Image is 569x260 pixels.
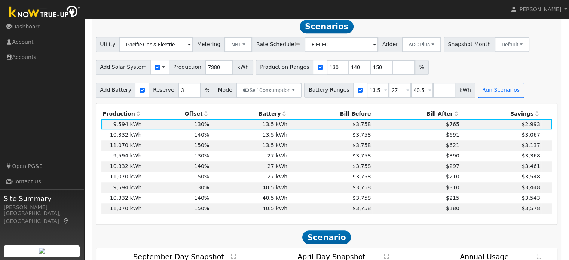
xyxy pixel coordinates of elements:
span: Snapshot Month [444,37,495,52]
span: 150% [194,205,209,211]
td: 13.5 kWh [211,129,289,140]
span: $3,067 [521,132,540,138]
span: 140% [194,195,209,201]
span: Scenarios [300,20,353,33]
td: 11,070 kWh [101,140,143,151]
text:  [231,254,236,259]
span: Utility [96,37,120,52]
span: $621 [446,142,459,148]
td: 40.5 kWh [211,193,289,203]
span: $3,368 [521,153,540,159]
span: $390 [446,153,459,159]
span: Metering [193,37,225,52]
td: 9,594 kWh [101,151,143,161]
span: $3,758 [352,195,371,201]
span: [PERSON_NAME] [517,6,561,12]
span: $3,758 [352,153,371,159]
span: Adder [378,37,402,52]
td: 27 kWh [211,151,289,161]
td: 9,594 kWh [101,119,143,129]
span: $3,548 [521,174,540,180]
td: 27 kWh [211,161,289,172]
span: Savings [510,111,533,117]
td: 11,070 kWh [101,203,143,214]
text:  [537,254,541,259]
span: % [415,60,428,75]
th: Bill Before [289,108,372,119]
td: 10,332 kWh [101,129,143,140]
span: $3,543 [521,195,540,201]
span: $3,448 [521,184,540,190]
span: % [200,83,214,98]
button: Self Consumption [236,83,302,98]
span: kWh [233,60,253,75]
td: 10,332 kWh [101,193,143,203]
td: 11,070 kWh [101,172,143,182]
th: Production [101,108,143,119]
span: $3,758 [352,121,371,127]
span: Scenario [302,230,351,244]
span: $3,758 [352,174,371,180]
td: 9,594 kWh [101,182,143,193]
button: NBT [224,37,253,52]
span: Add Battery [96,83,136,98]
th: Bill After [372,108,461,119]
div: [GEOGRAPHIC_DATA], [GEOGRAPHIC_DATA] [4,209,80,225]
span: 150% [194,174,209,180]
span: Battery Ranges [304,83,354,98]
span: 130% [194,153,209,159]
td: 40.5 kWh [211,203,289,214]
span: $297 [446,163,459,169]
input: Select a Rate Schedule [305,37,378,52]
span: $3,461 [521,163,540,169]
span: $3,758 [352,142,371,148]
span: $3,758 [352,163,371,169]
span: $3,758 [352,132,371,138]
span: 150% [194,142,209,148]
button: Run Scenarios [478,83,524,98]
img: retrieve [39,248,45,254]
th: Offset [143,108,211,119]
th: Battery [211,108,289,119]
span: $2,993 [521,121,540,127]
span: $180 [446,205,459,211]
span: $691 [446,132,459,138]
td: 13.5 kWh [211,140,289,151]
span: Production [169,60,205,75]
button: Default [495,37,529,52]
span: Add Solar System [96,60,151,75]
span: $310 [446,184,459,190]
input: Select a Utility [119,37,193,52]
button: ACC Plus [402,37,441,52]
span: Mode [214,83,236,98]
td: 40.5 kWh [211,182,289,193]
a: Map [63,218,70,224]
span: 140% [194,132,209,138]
span: Site Summary [4,193,80,204]
span: $210 [446,174,459,180]
span: $3,137 [521,142,540,148]
span: $3,578 [521,205,540,211]
td: 27 kWh [211,172,289,182]
span: 130% [194,121,209,127]
span: $3,758 [352,184,371,190]
span: 130% [194,184,209,190]
img: Know True-Up [6,4,84,21]
span: $765 [446,121,459,127]
span: $215 [446,195,459,201]
span: $3,758 [352,205,371,211]
text:  [384,254,388,259]
span: Production Ranges [256,60,313,75]
td: 10,332 kWh [101,161,143,172]
div: [PERSON_NAME] [4,204,80,211]
span: kWh [455,83,475,98]
td: 13.5 kWh [211,119,289,129]
span: Rate Schedule [252,37,305,52]
span: Reserve [149,83,179,98]
span: 140% [194,163,209,169]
